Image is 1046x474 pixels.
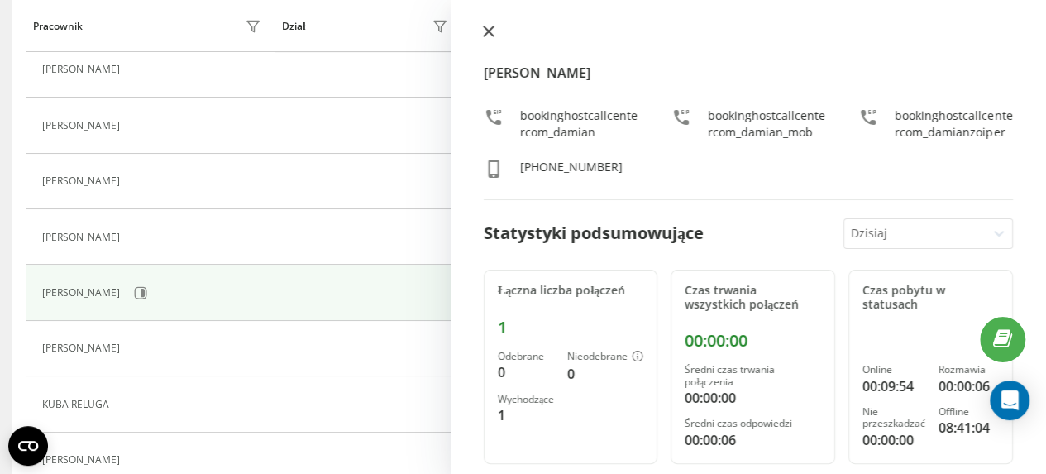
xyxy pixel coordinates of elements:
div: Czas trwania wszystkich połączeń [685,284,821,312]
div: Open Intercom Messenger [990,381,1029,420]
div: Łączna liczba połączeń [498,284,643,298]
div: [PERSON_NAME] [42,120,124,132]
div: KUBA RELUGA [42,399,113,410]
div: bookinghostcallcentercom_damian_mob [708,108,826,141]
h4: [PERSON_NAME] [484,63,1013,83]
div: 00:09:54 [862,376,925,396]
div: Nieodebrane [567,351,643,364]
div: [PERSON_NAME] [42,64,124,75]
div: 1 [498,405,554,425]
div: Wychodzące [498,394,554,405]
div: Rozmawia [939,364,999,376]
div: [PERSON_NAME] [42,342,124,354]
div: bookinghostcallcentercom_damianzoiper [895,108,1013,141]
div: 00:00:00 [862,430,925,450]
div: Pracownik [33,21,83,32]
div: 0 [567,364,643,384]
div: [PERSON_NAME] [42,232,124,243]
button: Open CMP widget [8,426,48,466]
div: bookinghostcallcentercom_damian [520,108,638,141]
div: Statystyki podsumowujące [484,221,704,246]
div: Nie przeszkadzać [862,406,925,430]
div: 1 [498,318,643,338]
div: [PHONE_NUMBER] [520,159,623,183]
div: Czas pobytu w statusach [862,284,999,312]
div: 08:41:04 [939,418,999,438]
div: Online [862,364,925,376]
div: Offline [939,406,999,418]
div: 00:00:06 [939,376,999,396]
div: [PERSON_NAME] [42,175,124,187]
div: Odebrane [498,351,554,362]
div: Średni czas odpowiedzi [685,418,821,429]
div: 00:00:06 [685,430,821,450]
div: 0 [498,362,554,382]
div: Średni czas trwania połączenia [685,364,821,388]
div: 00:00:00 [685,331,821,351]
div: [PERSON_NAME] [42,454,124,466]
div: 00:00:00 [685,388,821,408]
div: Dział [282,21,305,32]
div: [PERSON_NAME] [42,287,124,299]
